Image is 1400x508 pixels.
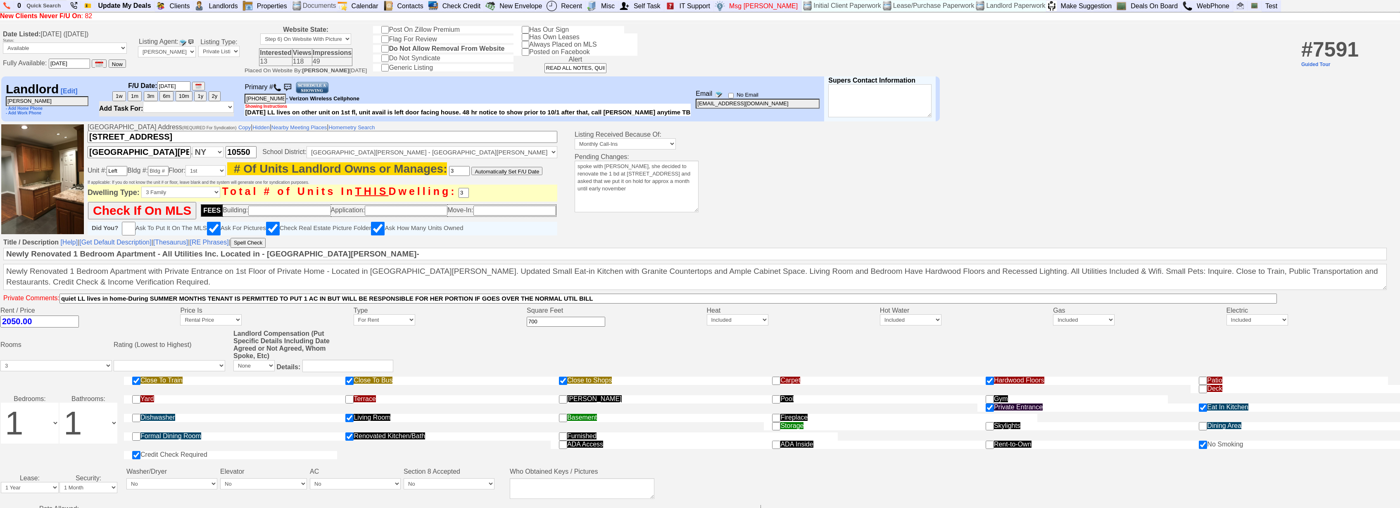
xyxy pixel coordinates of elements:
input: No Email [728,93,734,98]
span: Basement [567,414,597,421]
span: Furnished [567,432,597,439]
font: Homemetry Search [328,124,375,131]
input: Skylights [986,422,994,430]
a: Landlords [205,1,241,12]
input: Yard [132,395,140,404]
img: creditreport.png [428,1,438,11]
input: ADA Access [559,441,567,449]
span: Living Room [354,414,390,421]
span: Dining Area [1207,422,1241,429]
img: [calendar icon] [95,61,103,68]
input: ADA Inside [772,441,780,449]
input: Private Comments [59,294,1277,304]
a: [Help] [60,239,78,246]
td: 13 [259,57,292,66]
input: Has Own Leases [522,33,529,41]
span: Close to Shops [567,377,612,384]
input: Basement [559,414,567,422]
input: Post On Zillow Premium [381,26,389,33]
td: Security: [59,466,118,505]
img: Schedule-a-showing.gif [295,81,329,94]
input: Patio [1199,377,1207,385]
span: Hardwood Floors [994,377,1044,384]
font: Copy [238,124,251,131]
span: Private Entrance [994,404,1043,411]
input: Living Room [345,414,354,422]
span: 7591 [1301,38,1359,61]
span: Do Not Syndicate [389,55,440,62]
button: 6m [159,91,174,101]
td: Price Is [180,307,353,314]
td: Section 8 Accepted [403,468,507,476]
input: Zip [226,146,257,158]
img: appt_icon.png [337,1,347,11]
nobr: Status: [3,38,127,52]
img: clients.png [155,1,166,11]
button: Automatically Set F/U Date [471,167,542,175]
b: Date Listed: [3,31,41,38]
img: call.png [1182,1,1193,11]
td: Bedrooms: [0,377,59,467]
span: Pool [780,395,794,402]
button: 3m [144,91,158,101]
span: Generic Listing [389,64,433,71]
font: (REQUIRED For Syndication) [182,126,237,130]
td: Square Feet [527,307,706,314]
img: myadd.png [619,1,630,11]
label: No Email [728,89,758,99]
a: - Add Work Phone [6,111,41,115]
td: Landlord Paperwork [986,0,1046,12]
input: Eat In Kitchen [1199,404,1207,412]
input: Rent-to-Own [986,441,994,449]
span: ADA Access [567,441,603,448]
font: Private Comments: [3,294,59,301]
center: Listing Agent: [138,38,196,61]
span: Always Placed on MLS [529,41,597,48]
textarea: Newly Renovated 1 Bedroom Apartment with Private Entrance on 1st Floor of Private Home - Located ... [3,264,1387,290]
a: Properties [254,1,291,12]
span: Formal Dining Room [140,432,201,439]
span: Gym [994,395,1008,402]
a: WebPhone [1193,1,1233,12]
span: Lifetime: 89 [260,49,291,56]
input: Carpet [772,377,780,385]
span: Primary # [245,83,273,90]
img: chalkboard.png [1116,1,1127,11]
a: New Envelope [496,1,546,12]
span: | [3,239,1387,301]
a: [Get Default Description] [79,239,151,246]
a: Make Suggestion [1058,1,1116,12]
span: Post On Zillow Premium [389,26,460,33]
span: Patio [1207,377,1222,384]
span: Renovated Kitchen/Bath [354,432,425,439]
a: 0 [14,0,25,11]
input: Fireplace [772,414,780,422]
td: Documents [302,0,337,12]
input: Bldg # [148,166,169,176]
a: Test [1262,1,1281,12]
b: THIS [355,185,388,197]
input: Has Our Sign [522,26,529,33]
a: Copy [238,123,251,131]
td: Elevator [220,468,307,476]
td: Type [354,307,527,314]
input: Gym [986,395,994,404]
span: Fully Available: [3,59,47,66]
td: Washer/Dryer [126,468,218,476]
input: Storage [772,422,780,430]
th: Impressions [312,48,352,57]
button: 1m [128,91,142,101]
span: Email [696,90,712,97]
font: Msg [PERSON_NAME] [729,2,798,9]
b: Did You? [92,224,118,231]
b: Supers Contact Information [828,77,915,84]
img: landlord.png [194,1,204,11]
td: Gas [1053,307,1226,314]
img: compose_email.png [714,90,723,98]
td: Hot Water [880,307,1053,314]
font: If applicable: If you do not know the unit # or floor, leave blank and the system will generate o... [88,180,309,185]
input: Credit Check Required [132,451,140,459]
img: properties.png [242,1,253,11]
input: Dining Area [1199,422,1207,430]
img: money.png [715,1,725,11]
